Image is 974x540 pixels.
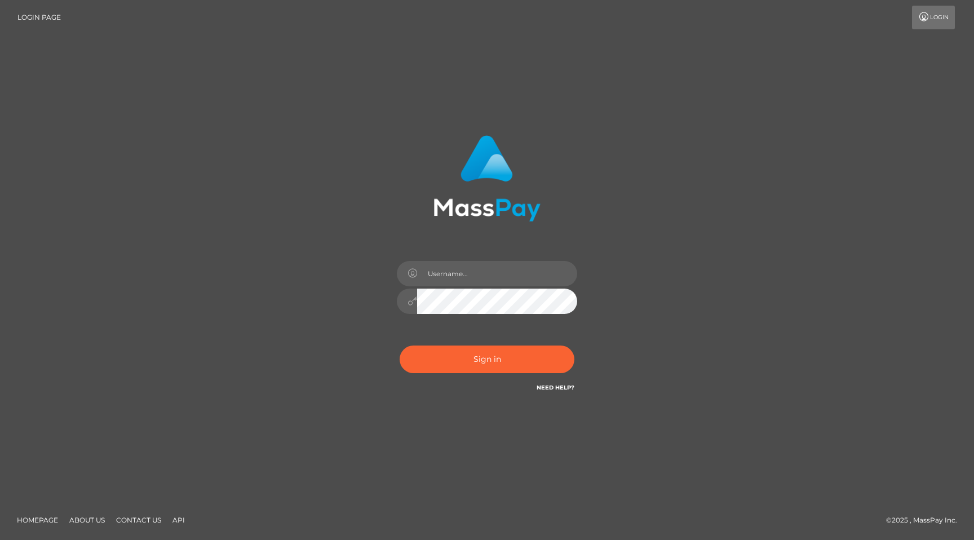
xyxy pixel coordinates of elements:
div: © 2025 , MassPay Inc. [886,514,966,526]
button: Sign in [400,346,574,373]
a: API [168,511,189,529]
a: Login [912,6,955,29]
a: Login Page [17,6,61,29]
a: Need Help? [537,384,574,391]
a: About Us [65,511,109,529]
a: Contact Us [112,511,166,529]
a: Homepage [12,511,63,529]
input: Username... [417,261,577,286]
img: MassPay Login [433,135,541,222]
